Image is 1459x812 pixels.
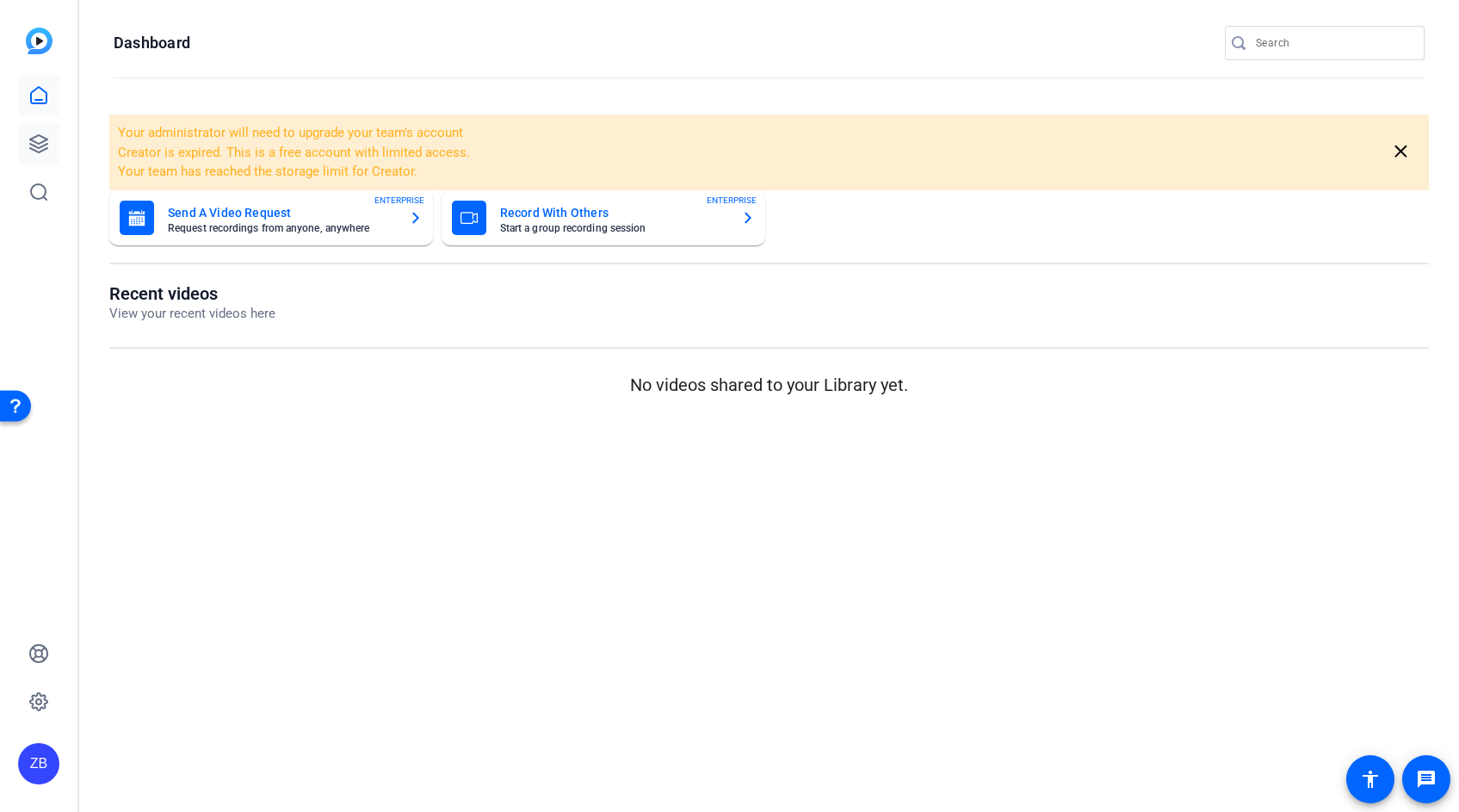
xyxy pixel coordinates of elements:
span: ENTERPRISE [374,194,424,207]
input: Search [1256,33,1411,53]
mat-icon: message [1416,769,1437,790]
h1: Dashboard [114,33,190,53]
li: Your team has reached the storage limit for Creator. [118,162,1173,182]
li: Creator is expired. This is a free account with limited access. [118,143,1173,163]
button: Record With OthersStart a group recording sessionENTERPRISE [442,190,765,245]
h1: Recent videos [109,283,275,304]
mat-icon: close [1390,141,1412,163]
span: Your administrator will need to upgrade your team's account [118,125,463,140]
mat-card-title: Send A Video Request [168,202,395,223]
p: No videos shared to your Library yet. [109,372,1429,398]
mat-card-subtitle: Request recordings from anyone, anywhere [168,223,395,233]
img: blue-gradient.svg [26,28,53,54]
div: ZB [18,743,59,784]
p: View your recent videos here [109,304,275,324]
mat-card-subtitle: Start a group recording session [500,223,727,233]
span: ENTERPRISE [707,194,757,207]
button: Send A Video RequestRequest recordings from anyone, anywhereENTERPRISE [109,190,433,245]
mat-icon: accessibility [1360,769,1381,790]
mat-card-title: Record With Others [500,202,727,223]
